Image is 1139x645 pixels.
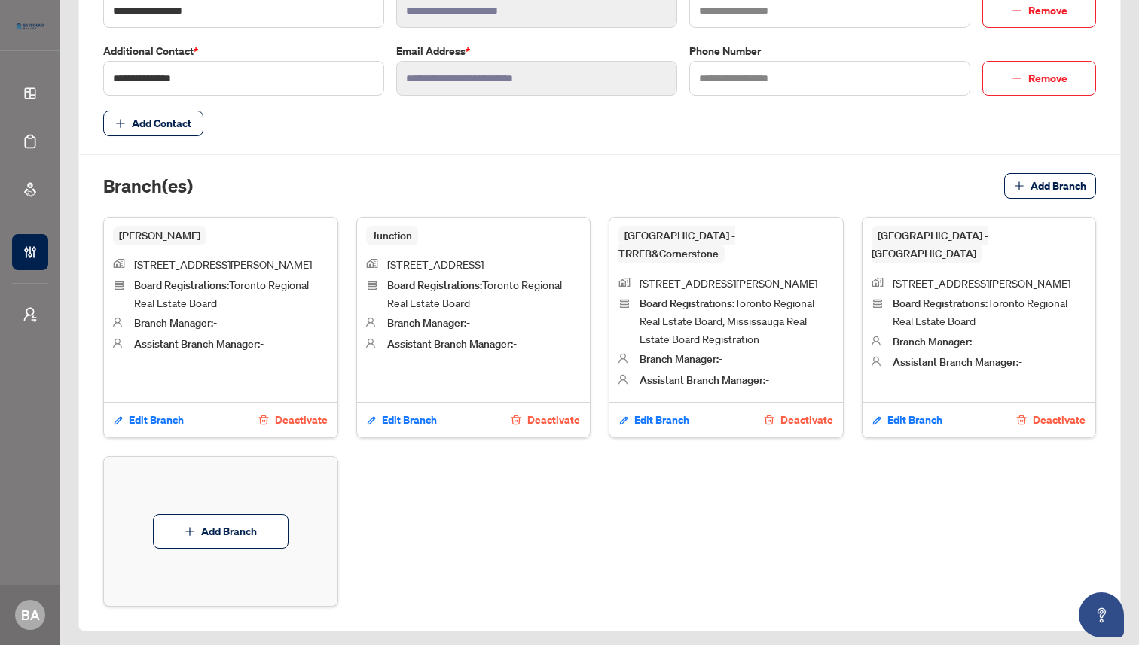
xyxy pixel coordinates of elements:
[387,336,517,350] span: -
[1012,5,1022,16] span: minus
[1015,407,1086,433] button: Deactivate
[132,111,191,135] span: Add Contact
[113,317,122,327] img: icon
[387,278,482,292] span: Board Registrations :
[258,407,328,433] button: Deactivate
[134,315,217,329] span: -
[618,278,631,287] img: icon
[640,297,734,310] span: Board Registrations :
[113,338,122,348] img: icon
[103,111,203,136] button: Add Contact
[387,278,562,309] span: Toronto Regional Real Estate Board
[366,338,375,348] img: icon
[618,226,735,263] span: [GEOGRAPHIC_DATA] - TRREB&Cornerstone
[134,316,213,330] span: Branch Manager :
[134,337,260,351] span: Assistant Branch Manager :
[366,279,378,291] img: icon
[640,373,769,386] span: -
[387,337,513,351] span: Assistant Branch Manager :
[387,315,470,329] span: -
[1004,173,1096,199] button: Add Branch
[640,296,814,345] span: Toronto Regional Real Estate Board, Mississauga Real Estate Board Registration
[527,408,580,432] span: Deactivate
[982,61,1096,96] button: Remove
[1014,181,1024,191] span: plus
[640,276,817,290] span: [STREET_ADDRESS][PERSON_NAME]
[872,407,943,433] button: Edit Branch
[113,226,206,245] span: [PERSON_NAME]
[387,257,484,271] span: [STREET_ADDRESS]
[893,355,1018,369] span: Assistant Branch Manager :
[1079,592,1124,637] button: Open asap
[510,407,581,433] button: Deactivate
[1012,73,1022,84] span: minus
[366,259,378,268] img: icon
[103,43,384,59] label: Additional Contact
[618,353,628,364] img: icon
[780,408,833,432] span: Deactivate
[893,354,1022,368] span: -
[1028,66,1067,90] span: Remove
[872,336,881,346] img: icon
[893,297,988,310] span: Board Registrations :
[1031,174,1086,198] span: Add Branch
[134,336,264,350] span: -
[366,407,438,433] button: Edit Branch
[640,373,765,387] span: Assistant Branch Manager :
[640,351,722,365] span: -
[113,259,125,268] img: icon
[887,408,942,432] span: Edit Branch
[366,317,375,327] img: icon
[129,408,184,432] span: Edit Branch
[382,408,437,432] span: Edit Branch
[1033,408,1086,432] span: Deactivate
[275,408,328,432] span: Deactivate
[153,514,289,549] button: Add Branch
[689,43,970,59] label: Phone Number
[893,335,972,348] span: Branch Manager :
[201,519,257,543] span: Add Branch
[134,257,312,271] span: [STREET_ADDRESS][PERSON_NAME]
[872,226,988,263] span: [GEOGRAPHIC_DATA] - [GEOGRAPHIC_DATA]
[113,279,125,291] img: icon
[872,278,884,287] img: icon
[872,297,884,309] img: icon
[134,278,229,292] span: Board Registrations :
[763,407,834,433] button: Deactivate
[134,278,309,309] span: Toronto Regional Real Estate Board
[618,407,690,433] button: Edit Branch
[23,307,38,322] span: user-switch
[872,356,881,367] img: icon
[115,118,126,129] span: plus
[396,43,677,59] label: Email Address
[893,276,1070,290] span: [STREET_ADDRESS][PERSON_NAME]
[12,19,48,34] img: logo
[618,374,628,385] img: icon
[640,352,719,366] span: Branch Manager :
[618,297,631,309] img: icon
[185,526,195,537] span: plus
[21,604,40,625] span: BA
[893,296,1067,327] span: Toronto Regional Real Estate Board
[113,407,185,433] button: Edit Branch
[387,316,466,330] span: Branch Manager :
[893,334,976,348] span: -
[634,408,689,432] span: Edit Branch
[103,174,193,198] h2: Branch(es)
[366,226,418,245] span: Junction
